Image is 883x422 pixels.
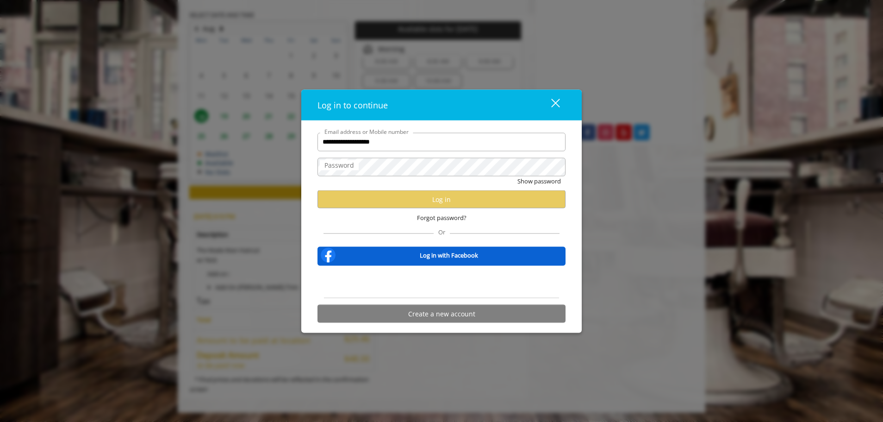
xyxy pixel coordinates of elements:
button: Show password [517,176,561,186]
label: Email address or Mobile number [320,127,413,136]
span: Or [434,228,450,236]
img: facebook-logo [319,246,337,265]
b: Log in with Facebook [420,250,478,260]
input: Password [317,157,566,176]
button: close dialog [534,95,566,114]
span: Log in to continue [317,99,388,110]
div: close dialog [541,98,559,112]
input: Email address or Mobile number [317,132,566,151]
iframe: Sign in with Google Button [395,272,489,292]
label: Password [320,160,359,170]
span: Forgot password? [417,213,466,223]
button: Log in [317,190,566,208]
button: Create a new account [317,305,566,323]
